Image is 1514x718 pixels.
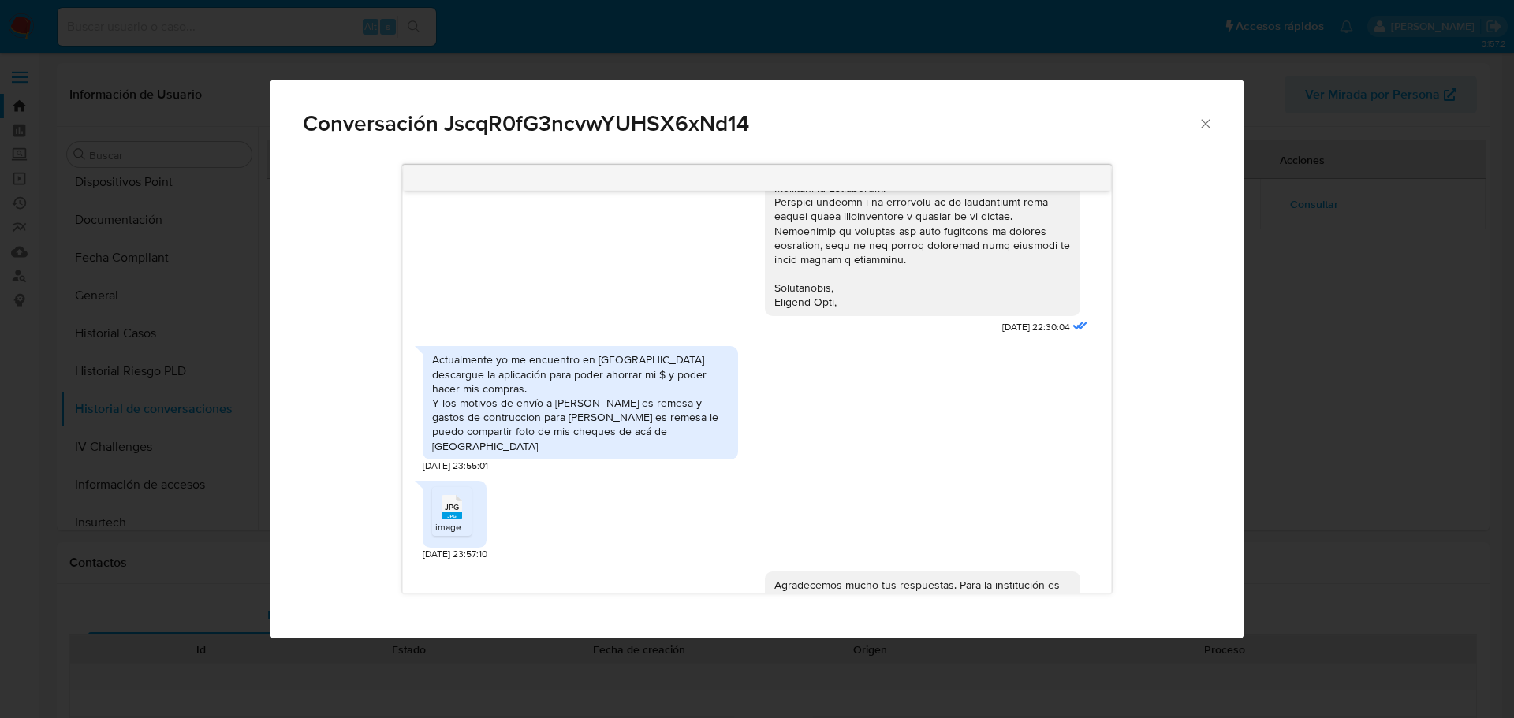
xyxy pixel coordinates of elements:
div: Comunicación [270,80,1244,639]
div: Agradecemos mucho tus respuestas. Para la institución es importante conocer a sus clientes. Estam... [774,578,1071,635]
span: Conversación JscqR0fG3ncvwYUHSX6xNd14 [303,113,1198,135]
span: [DATE] 23:57:10 [423,548,487,561]
span: JPG [445,502,459,512]
span: [DATE] 22:30:04 [1002,321,1070,334]
button: Cerrar [1198,116,1212,130]
span: [DATE] 23:55:01 [423,459,488,473]
span: image.jpg [435,520,477,534]
div: Actualmente yo me encuentro en [GEOGRAPHIC_DATA] descargue la aplicación para poder ahorrar mi $ ... [432,352,729,452]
